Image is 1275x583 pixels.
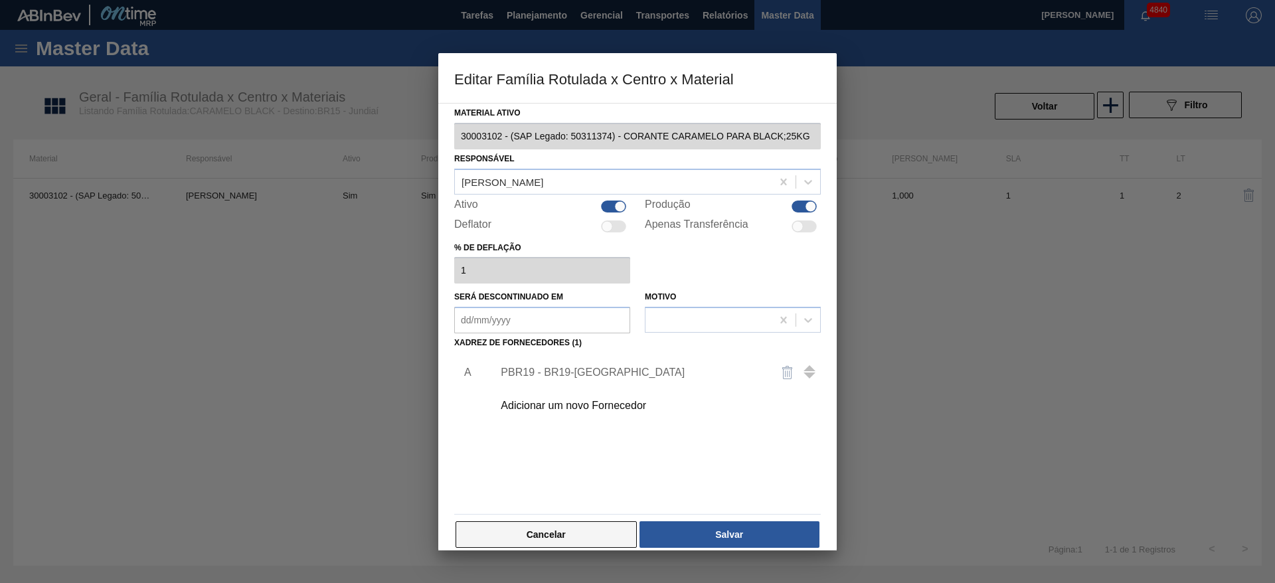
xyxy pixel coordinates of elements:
button: Cancelar [456,521,637,548]
label: Produção [645,199,691,214]
label: Responsável [454,154,515,163]
label: Apenas Transferência [645,218,748,234]
label: % de deflação [454,238,630,258]
div: Adicionar um novo Fornecedor [501,400,761,412]
img: delete-icon [780,365,796,380]
li: A [454,356,475,389]
label: Motivo [645,292,676,301]
button: delete-icon [772,357,804,388]
label: Material ativo [454,104,821,123]
label: Xadrez de Fornecedores (1) [454,338,582,347]
label: Deflator [454,218,491,234]
div: PBR19 - BR19-[GEOGRAPHIC_DATA] [501,367,761,378]
input: dd/mm/yyyy [454,307,630,333]
div: [PERSON_NAME] [462,176,543,187]
label: Será descontinuado em [454,292,563,301]
label: Ativo [454,199,478,214]
button: Salvar [639,521,819,548]
h3: Editar Família Rotulada x Centro x Material [438,53,837,104]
